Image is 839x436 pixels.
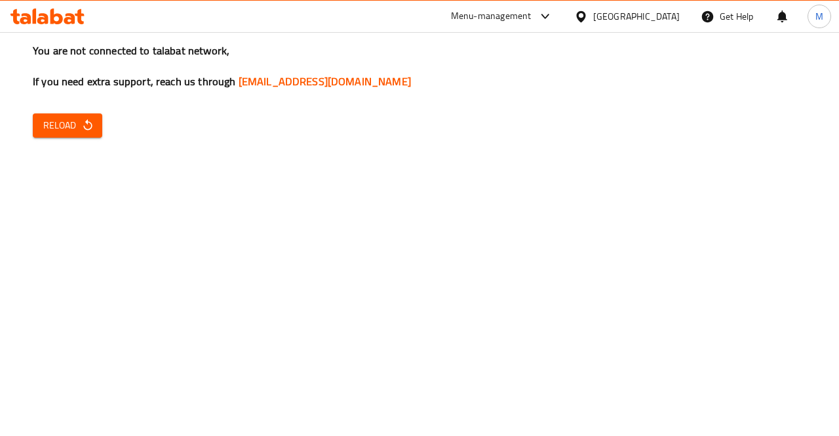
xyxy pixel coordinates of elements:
div: [GEOGRAPHIC_DATA] [593,9,680,24]
a: [EMAIL_ADDRESS][DOMAIN_NAME] [239,71,411,91]
button: Reload [33,113,102,138]
h3: You are not connected to talabat network, If you need extra support, reach us through [33,43,806,89]
div: Menu-management [451,9,532,24]
span: Reload [43,117,92,134]
span: M [815,9,823,24]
